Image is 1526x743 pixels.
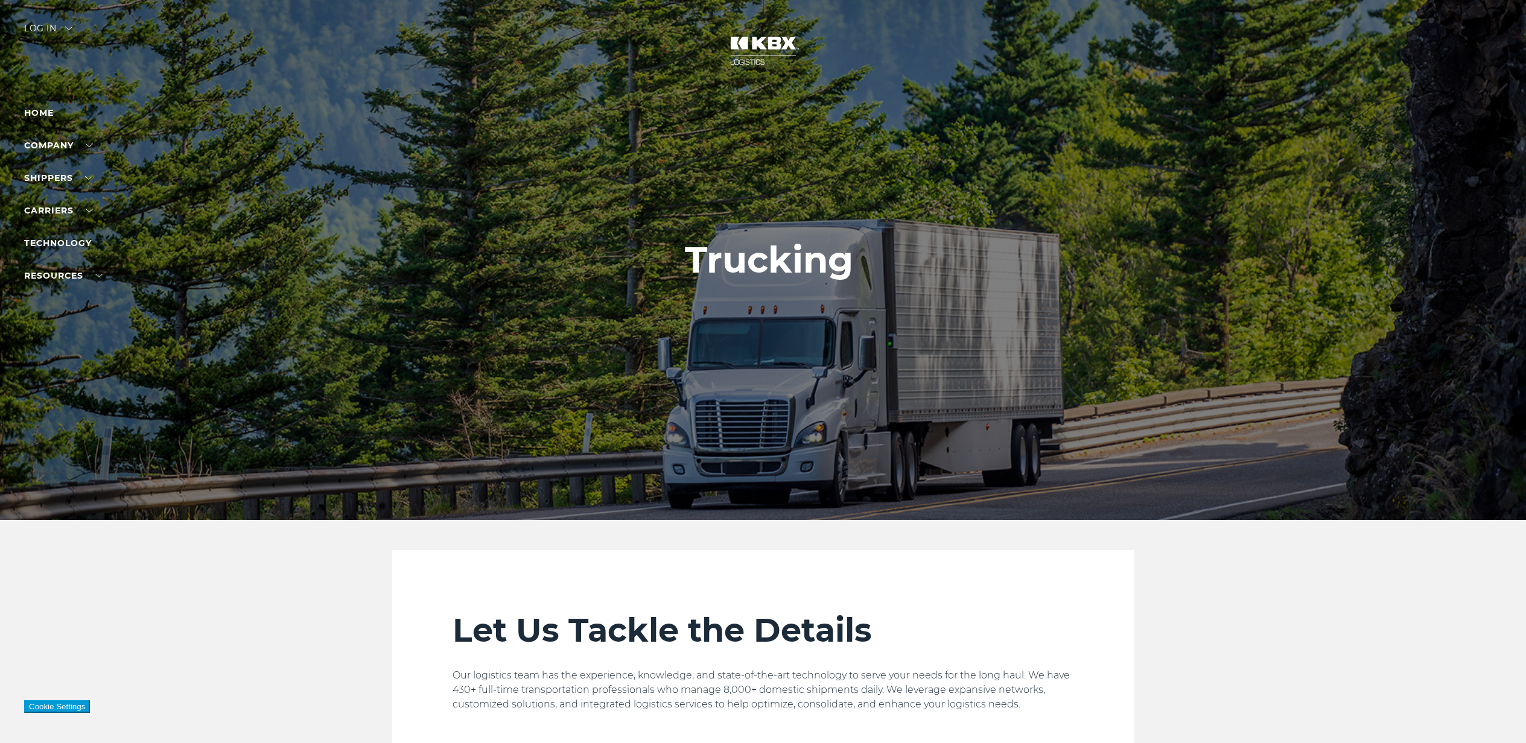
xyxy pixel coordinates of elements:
[24,140,93,151] a: Company
[65,27,72,30] img: arrow
[24,107,54,118] a: Home
[24,172,92,183] a: SHIPPERS
[24,205,93,216] a: Carriers
[718,24,809,77] img: kbx logo
[24,700,90,713] button: Cookie Settings
[24,24,72,42] div: Log in
[453,668,1074,712] p: Our logistics team has the experience, knowledge, and state-of-the-art technology to serve your n...
[685,239,853,280] h1: Trucking
[453,610,1074,650] h2: Let Us Tackle the Details
[24,238,92,248] a: Technology
[24,270,103,281] a: RESOURCES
